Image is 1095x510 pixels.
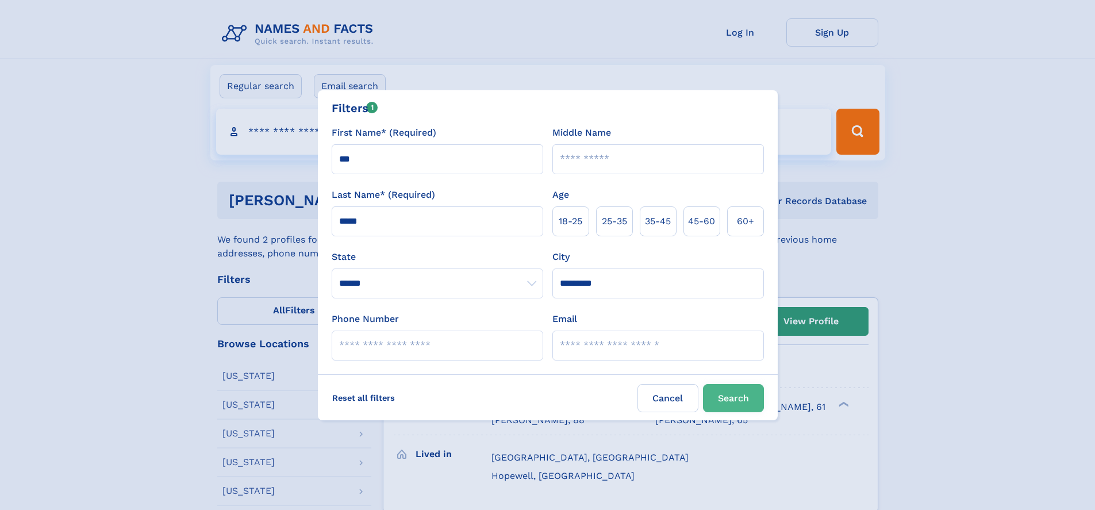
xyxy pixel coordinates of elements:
[552,312,577,326] label: Email
[688,214,715,228] span: 45‑60
[602,214,627,228] span: 25‑35
[552,126,611,140] label: Middle Name
[645,214,671,228] span: 35‑45
[737,214,754,228] span: 60+
[332,250,543,264] label: State
[332,188,435,202] label: Last Name* (Required)
[552,250,570,264] label: City
[332,99,378,117] div: Filters
[332,312,399,326] label: Phone Number
[637,384,698,412] label: Cancel
[325,384,402,412] label: Reset all filters
[552,188,569,202] label: Age
[332,126,436,140] label: First Name* (Required)
[703,384,764,412] button: Search
[559,214,582,228] span: 18‑25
